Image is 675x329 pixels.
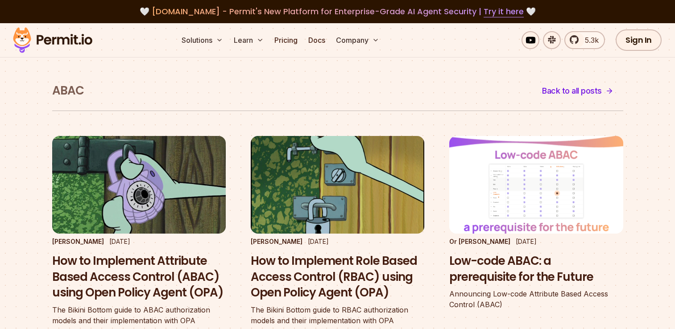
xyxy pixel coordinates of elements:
p: Or [PERSON_NAME] [449,237,510,246]
a: Back to all posts [532,80,623,102]
time: [DATE] [109,238,130,245]
button: Solutions [178,31,227,49]
h3: Low-code ABAC: a prerequisite for the Future [449,253,623,285]
p: [PERSON_NAME] [52,237,104,246]
h3: How to Implement Role Based Access Control (RBAC) using Open Policy Agent (OPA) [251,253,424,301]
span: Back to all posts [542,85,602,97]
a: Docs [305,31,329,49]
a: Sign In [616,29,662,51]
button: Company [332,31,383,49]
img: How to Implement Role Based Access Control (RBAC) using Open Policy Agent (OPA) [251,136,424,234]
p: Announcing Low-code Attribute Based Access Control (ABAC) [449,288,623,310]
span: [DOMAIN_NAME] - Permit's New Platform for Enterprise-Grade AI Agent Security | [152,6,524,17]
button: Learn [230,31,267,49]
div: 🤍 🤍 [21,5,654,18]
img: Permit logo [9,25,96,55]
time: [DATE] [516,238,537,245]
a: Try it here [484,6,524,17]
a: Pricing [271,31,301,49]
h3: How to Implement Attribute Based Access Control (ABAC) using Open Policy Agent (OPA) [52,253,226,301]
p: The Bikini Bottom guide to RBAC authorization models and their implementation with OPA [251,304,424,326]
p: [PERSON_NAME] [251,237,302,246]
img: Low-code ABAC: a prerequisite for the Future [449,136,623,234]
p: The Bikini Bottom guide to ABAC authorization models and their implementation with OPA [52,304,226,326]
a: 5.3k [564,31,605,49]
span: 5.3k [580,35,599,45]
time: [DATE] [308,238,329,245]
h1: ABAC [52,83,84,99]
img: How to Implement Attribute Based Access Control (ABAC) using Open Policy Agent (OPA) [52,136,226,234]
